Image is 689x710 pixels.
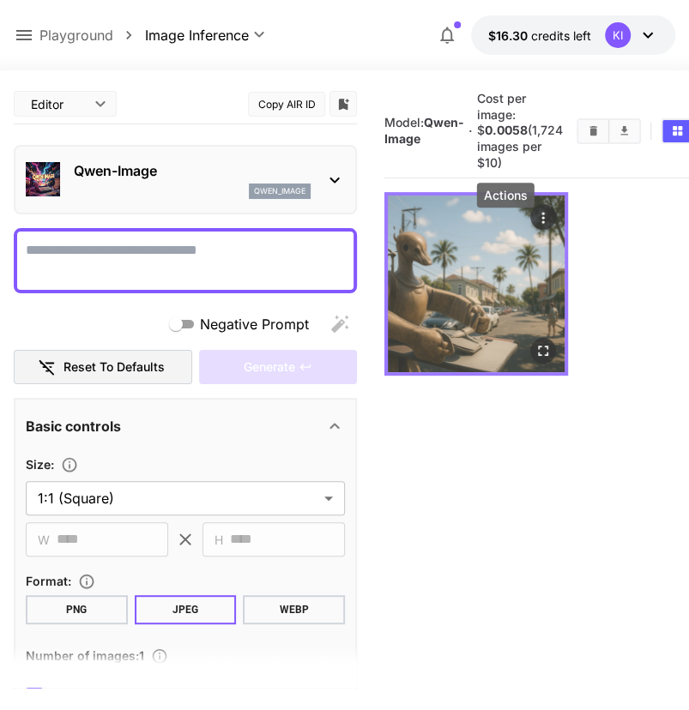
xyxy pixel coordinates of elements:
[609,120,639,142] button: Download All
[14,350,192,385] button: Reset to defaults
[38,488,317,508] span: 1:1 (Square)
[577,118,641,144] div: Clear ImagesDownload All
[26,153,345,206] div: Qwen-Imageqwen_image
[39,25,144,45] nav: breadcrumb
[215,530,223,550] span: H
[335,93,351,114] button: Add to library
[530,339,556,364] div: Open in fullscreen
[144,25,248,45] span: Image Inference
[531,28,591,43] span: credits left
[31,95,84,113] span: Editor
[488,27,591,45] div: $16.30484
[248,92,325,117] button: Copy AIR ID
[38,530,50,550] span: W
[254,185,305,197] p: qwen_image
[603,628,689,710] div: チャットウィジェット
[468,121,473,141] p: ·
[54,456,85,473] button: Adjust the dimensions of the generated image by specifying its width and height in pixels, or sel...
[39,25,113,45] a: Playground
[488,28,531,43] span: $16.30
[26,416,121,436] p: Basic controls
[243,595,345,624] button: WEBP
[26,595,128,624] button: PNG
[384,115,464,146] span: Model:
[477,183,535,208] div: Actions
[135,595,237,624] button: JPEG
[26,457,54,472] span: Size :
[485,123,528,137] b: 0.0058
[26,574,71,588] span: Format :
[71,573,102,590] button: Choose the file format for the output image.
[578,120,608,142] button: Clear Images
[26,406,345,447] div: Basic controls
[603,628,689,710] iframe: Chat Widget
[384,115,464,146] b: Qwen-Image
[605,22,631,48] div: KI
[477,91,563,170] span: Cost per image: $ (1,724 images per $10)
[74,160,311,181] p: Qwen-Image
[471,15,675,55] button: $16.30484KI
[530,204,556,230] div: Actions
[388,196,565,372] img: 2Q==
[200,314,309,334] span: Negative Prompt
